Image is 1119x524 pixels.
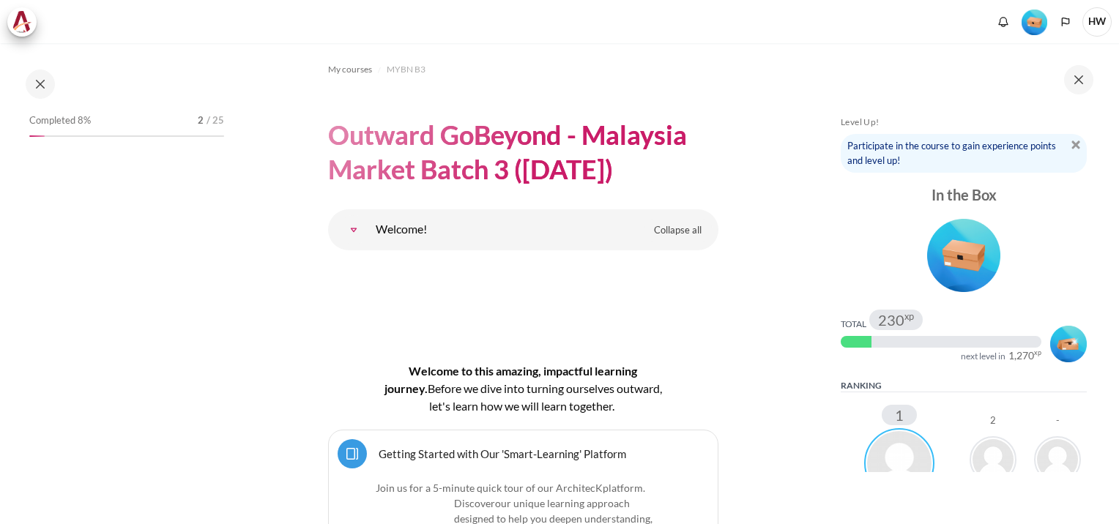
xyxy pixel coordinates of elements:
span: HW [1082,7,1112,37]
div: In the Box [841,184,1087,205]
a: Getting Started with Our 'Smart-Learning' Platform [379,446,626,460]
img: Level #1 [927,219,1000,292]
a: User menu [1082,7,1112,37]
a: MYBN B3 [387,61,425,78]
div: Level #1 [841,214,1087,292]
span: B [428,381,435,395]
div: Level #1 [1022,8,1047,35]
div: Show notification window with no new notifications [992,11,1014,33]
a: My courses [328,61,372,78]
a: Dismiss notice [1071,138,1080,149]
div: Participate in the course to gain experience points and level up! [841,134,1087,173]
h5: Level Up! [841,116,1087,128]
span: efore we dive into turning ourselves outward, let's learn how we will learn together. [429,381,662,413]
a: Architeck Architeck [7,7,44,37]
span: Completed 8% [29,113,91,128]
img: Level #1 [1022,10,1047,35]
span: 1,270 [1008,351,1034,361]
div: next level in [961,351,1005,362]
a: Welcome! [339,215,368,244]
img: Hew Chui Wong [864,428,934,498]
img: Dismiss notice [1071,141,1080,149]
span: MYBN B3 [387,63,425,76]
span: My courses [328,63,372,76]
nav: Navigation bar [328,58,718,81]
a: Collapse all [643,218,713,243]
a: Level #1 [1016,8,1053,35]
h1: Outward GoBeyond - Malaysia Market Batch 3 ([DATE]) [328,118,718,187]
div: 230 [878,312,914,327]
button: Languages [1055,11,1077,33]
span: xp [1034,351,1041,355]
div: Total [841,318,866,330]
img: Santhi A/P Karupiah [970,436,1016,483]
h5: Ranking [841,380,1087,392]
span: / 25 [207,113,224,128]
h4: Welcome to this amazing, impactful learning journey. [375,362,672,415]
div: 2 [990,416,996,425]
span: 230 [878,312,904,327]
img: Architeck [12,11,32,33]
span: Collapse all [654,223,702,238]
span: xp [904,313,914,319]
div: Level #2 [1050,323,1087,362]
img: Level #2 [1050,326,1087,362]
div: 1 [882,405,917,425]
div: - [1056,416,1060,425]
div: 8% [29,135,45,137]
span: 2 [198,113,204,128]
